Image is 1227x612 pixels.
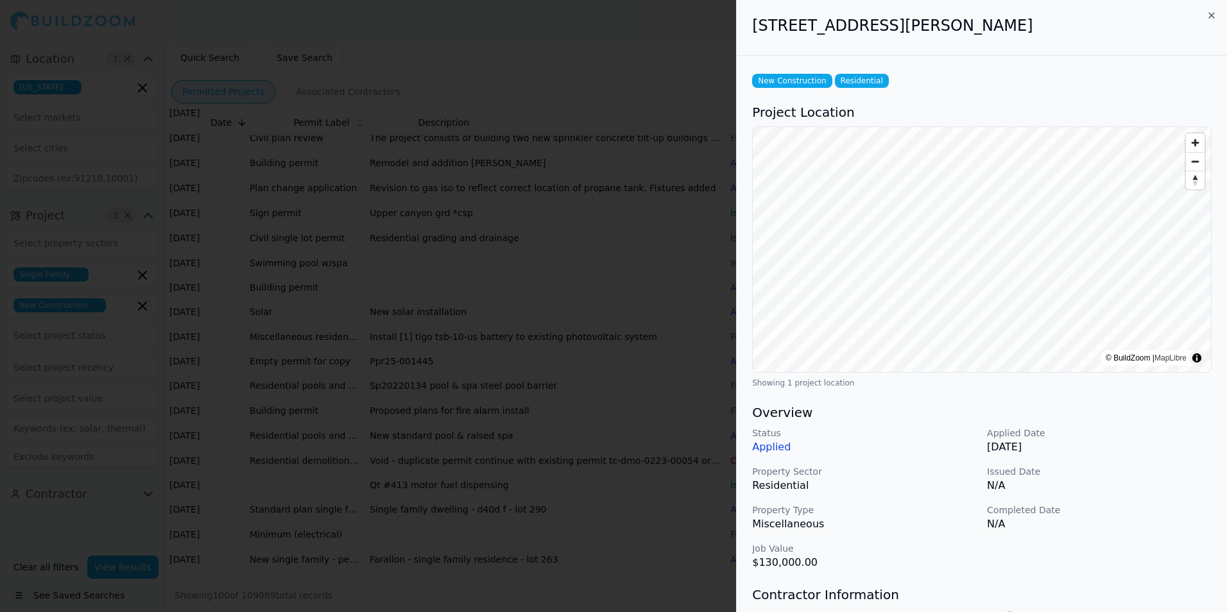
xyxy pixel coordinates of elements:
[752,74,832,88] span: New Construction
[987,504,1212,516] p: Completed Date
[1186,152,1205,171] button: Zoom out
[987,439,1212,455] p: [DATE]
[752,15,1212,36] h2: [STREET_ADDRESS][PERSON_NAME]
[987,516,1212,532] p: N/A
[752,478,977,493] p: Residential
[1186,133,1205,152] button: Zoom in
[752,439,977,455] p: Applied
[752,465,977,478] p: Property Sector
[752,427,977,439] p: Status
[752,555,977,570] p: $130,000.00
[987,427,1212,439] p: Applied Date
[1189,350,1205,366] summary: Toggle attribution
[752,404,1212,421] h3: Overview
[752,378,1212,388] div: Showing 1 project location
[752,542,977,555] p: Job Value
[835,74,889,88] span: Residential
[752,586,1212,604] h3: Contractor Information
[753,127,1211,372] canvas: Map
[752,103,1212,121] h3: Project Location
[1106,352,1187,364] div: © BuildZoom |
[752,504,977,516] p: Property Type
[1154,353,1187,362] a: MapLibre
[987,465,1212,478] p: Issued Date
[987,478,1212,493] p: N/A
[1186,171,1205,189] button: Reset bearing to north
[752,516,977,532] p: Miscellaneous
